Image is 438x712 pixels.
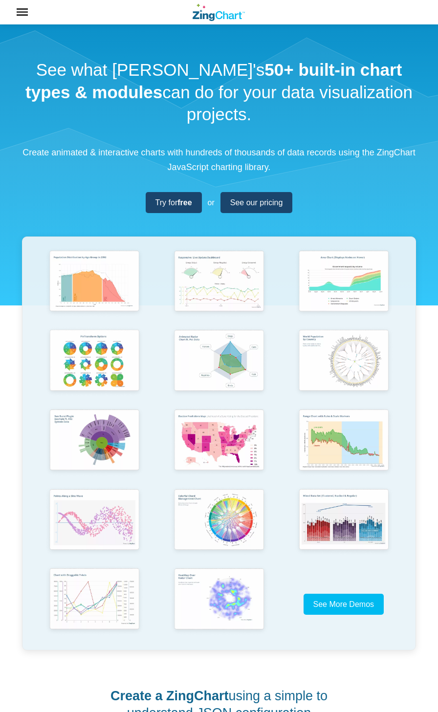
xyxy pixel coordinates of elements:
img: Chart with Draggable Y-Axis [44,564,144,636]
a: Election Predictions Map [157,406,282,485]
img: Area Chart (Displays Nodes on Hover) [294,247,394,318]
p: Create animated & interactive charts with hundreds of thousands of data records using the ZingCha... [22,145,416,175]
a: See our pricing [220,192,293,213]
a: Population Distribution by Age Group in 2052 [32,247,157,326]
h1: See what [PERSON_NAME]'s can do for your data visualization projects. [22,59,416,126]
img: Population Distribution by Age Group in 2052 [44,247,144,318]
img: World Population by Country [294,326,394,397]
strong: 50+ built-in chart types & modules [25,60,402,102]
a: Area Chart (Displays Nodes on Hover) [281,247,406,326]
a: Colorful Chord Management Chart [157,485,282,565]
a: Responsive Live Update Dashboard [157,247,282,326]
a: Heatmap Over Radar Chart [157,564,282,644]
a: See More Demos [304,594,384,615]
img: Heatmap Over Radar Chart [169,564,269,636]
a: Range Chart with Rultes & Scale Markers [281,406,406,485]
img: Points Along a Sine Wave [44,485,144,556]
span: See our pricing [230,196,283,209]
strong: free [177,198,192,207]
a: Mixed Data Set (Clustered, Stacked, and Regular) [281,485,406,565]
a: Animated Radar Chart ft. Pet Data [157,326,282,406]
img: Responsive Live Update Dashboard [169,247,269,318]
a: World Population by Country [281,326,406,406]
a: Sun Burst Plugin Example ft. File System Data [32,406,157,485]
span: or [208,196,215,209]
img: Sun Burst Plugin Example ft. File System Data [44,406,144,476]
img: Election Predictions Map [169,406,269,476]
span: See More Demos [313,600,374,608]
img: Pie Transform Options [44,326,144,397]
strong: Create a ZingChart [110,689,229,703]
a: ZingChart Logo. Click to return to the homepage [193,4,245,21]
a: Pie Transform Options [32,326,157,406]
img: Mixed Data Set (Clustered, Stacked, and Regular) [294,485,394,556]
img: Animated Radar Chart ft. Pet Data [169,326,269,397]
img: Colorful Chord Management Chart [169,485,269,557]
a: Points Along a Sine Wave [32,485,157,565]
span: Try for [155,196,192,209]
img: Range Chart with Rultes & Scale Markers [294,406,394,477]
a: Try forfree [146,192,202,213]
a: Chart with Draggable Y-Axis [32,564,157,644]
